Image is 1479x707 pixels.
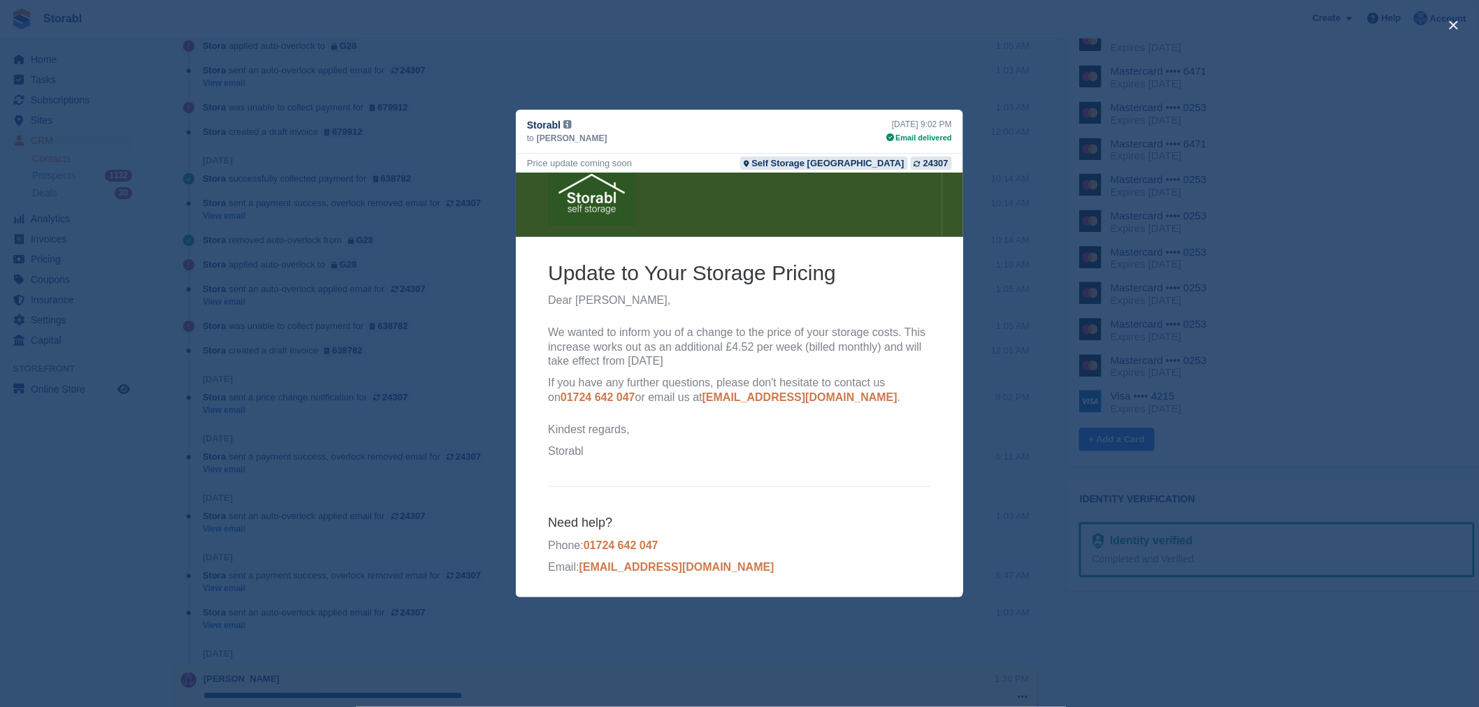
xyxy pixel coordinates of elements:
[923,156,948,170] div: 24307
[32,387,415,402] p: Email:
[537,132,607,145] span: [PERSON_NAME]
[527,156,632,170] div: Price update coming soon
[740,156,907,170] a: Self Storage [GEOGRAPHIC_DATA]
[32,271,415,286] p: Storabl
[32,365,415,380] p: Phone:
[886,118,952,131] div: [DATE] 9:02 PM
[886,132,952,144] div: Email delivered
[527,118,561,132] span: Storabl
[68,366,143,378] a: 01724 642 047
[527,132,534,145] span: to
[32,203,415,232] p: If you have any further questions, please don't hesitate to contact us on or email us at .
[187,218,382,230] a: [EMAIL_ADDRESS][DOMAIN_NAME]
[32,152,415,196] p: We wanted to inform you of a change to the price of your storage costs. This increase works out a...
[32,342,415,358] h6: Need help?
[32,120,415,135] p: Dear [PERSON_NAME],
[911,156,952,170] a: 24307
[751,156,904,170] div: Self Storage [GEOGRAPHIC_DATA]
[63,388,258,400] a: [EMAIL_ADDRESS][DOMAIN_NAME]
[45,218,120,230] a: 01724 642 047
[32,249,415,264] p: Kindest regards,
[32,86,415,113] h2: Update to Your Storage Pricing
[1443,14,1465,36] button: close
[563,120,572,129] img: icon-info-grey-7440780725fd019a000dd9b08b2336e03edf1995a4989e88bcd33f0948082b44.svg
